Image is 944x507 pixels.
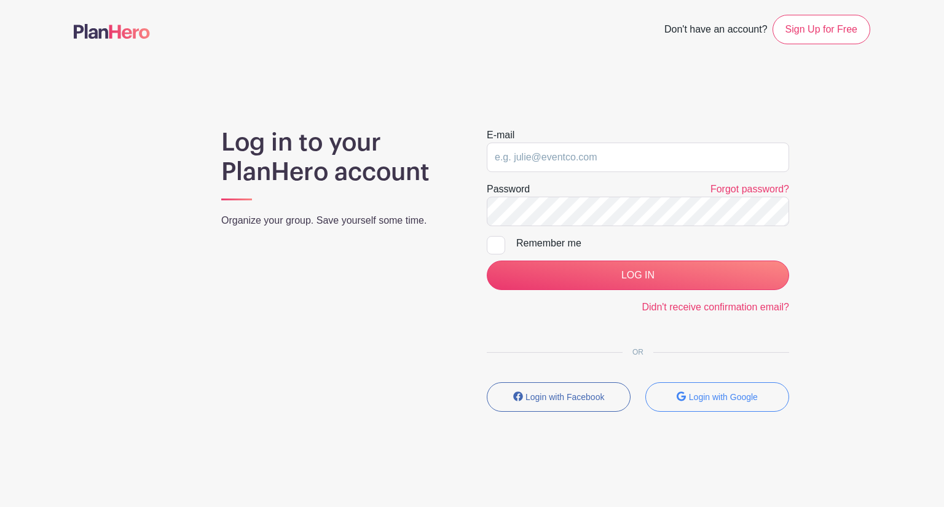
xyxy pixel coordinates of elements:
[664,17,768,44] span: Don't have an account?
[487,182,530,197] label: Password
[525,392,604,402] small: Login with Facebook
[516,236,789,251] div: Remember me
[487,128,514,143] label: E-mail
[74,24,150,39] img: logo-507f7623f17ff9eddc593b1ce0a138ce2505c220e1c5a4e2b4648c50719b7d32.svg
[623,348,653,356] span: OR
[487,143,789,172] input: e.g. julie@eventco.com
[221,128,457,187] h1: Log in to your PlanHero account
[689,392,758,402] small: Login with Google
[487,382,631,412] button: Login with Facebook
[773,15,870,44] a: Sign Up for Free
[487,261,789,290] input: LOG IN
[221,213,457,228] p: Organize your group. Save yourself some time.
[645,382,789,412] button: Login with Google
[710,184,789,194] a: Forgot password?
[642,302,789,312] a: Didn't receive confirmation email?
